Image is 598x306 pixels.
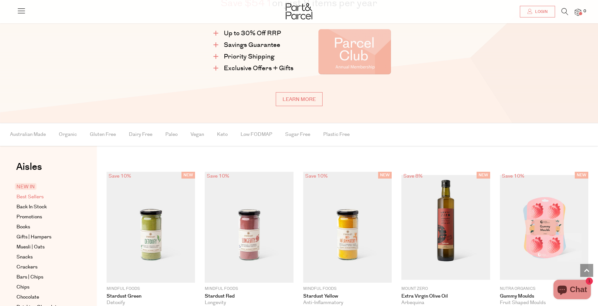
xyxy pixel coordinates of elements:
a: Stardust Yellow [303,293,392,299]
a: 0 [575,9,581,16]
span: Muesli | Oats [16,243,45,251]
span: 0 [582,8,588,14]
div: Save 10% [500,172,526,180]
span: NEW [378,172,392,179]
span: Back In Stock [16,203,47,211]
span: Plastic Free [323,123,350,146]
img: Extra Virgin Olive Oil [401,175,490,280]
a: Bars | Chips [16,273,75,281]
a: Promotions [16,213,75,221]
p: Mount Zero [401,286,490,292]
div: Save 10% [303,172,330,180]
span: Australian Made [10,123,46,146]
span: Paleo [165,123,178,146]
p: Mindful Foods [205,286,293,292]
span: Gifts | Hampers [16,233,51,241]
span: NEW [575,172,588,179]
a: Aisles [16,162,42,178]
div: Save 10% [205,172,231,180]
a: Extra Virgin Olive Oil [401,293,490,299]
span: Chips [16,283,29,291]
span: Best Sellers [16,193,44,201]
img: Stardust Red [205,172,293,283]
a: Crackers [16,263,75,271]
a: Muesli | Oats [16,243,75,251]
img: Gummy Moulds [500,175,588,280]
li: Priority Shipping [213,52,296,61]
img: Stardust Green [107,172,195,283]
a: Best Sellers [16,193,75,201]
div: Fruit Shaped Moulds [500,300,588,306]
span: NEW [181,172,195,179]
a: Chips [16,283,75,291]
img: Stardust Yellow [303,172,392,283]
a: Gifts | Hampers [16,233,75,241]
span: Snacks [16,253,33,261]
p: Nutra Organics [500,286,588,292]
a: Login [520,6,555,17]
div: Save 10% [107,172,133,180]
span: NEW [477,172,490,179]
inbox-online-store-chat: Shopify online store chat [552,280,593,301]
li: Up to 30% Off RRP [213,29,296,38]
span: Chocolate [16,293,39,301]
a: Snacks [16,253,75,261]
span: Bars | Chips [16,273,43,281]
a: Stardust Red [205,293,293,299]
div: Save 8% [401,172,425,180]
img: Part&Parcel [286,3,312,19]
span: Books [16,223,30,231]
span: Gluten Free [90,123,116,146]
li: Exclusive Offers + Gifts [213,64,296,73]
span: Dairy Free [129,123,152,146]
p: Mindful Foods [303,286,392,292]
div: Longevity [205,300,293,306]
span: Crackers [16,263,37,271]
a: NEW IN [16,183,75,191]
span: Organic [59,123,77,146]
span: Login [533,9,548,15]
div: Anti-Inflammatory [303,300,392,306]
a: Stardust Green [107,293,195,299]
span: Aisles [16,160,42,174]
span: Keto [217,123,228,146]
p: Mindful Foods [107,286,195,292]
a: Books [16,223,75,231]
div: Arbequina [401,300,490,306]
span: Vegan [191,123,204,146]
a: Chocolate [16,293,75,301]
li: Savings Guarantee [213,40,296,49]
span: Low FODMAP [241,123,272,146]
a: Back In Stock [16,203,75,211]
span: NEW IN [15,183,36,190]
span: Promotions [16,213,42,221]
div: Detoxify [107,300,195,306]
a: Gummy Moulds [500,293,588,299]
a: Learn more [276,92,323,106]
span: Sugar Free [285,123,310,146]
